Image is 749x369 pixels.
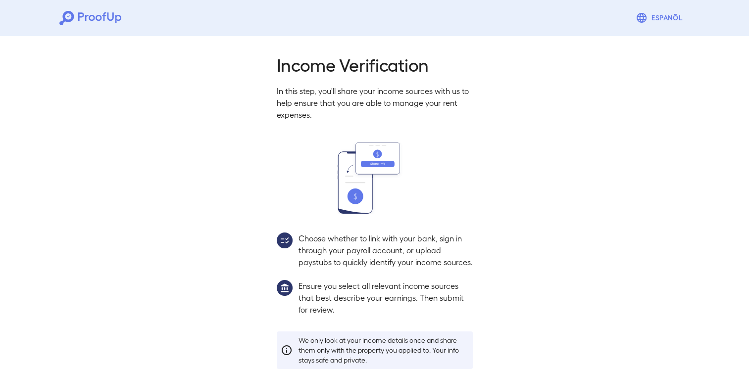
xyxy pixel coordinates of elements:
p: Ensure you select all relevant income sources that best describe your earnings. Then submit for r... [299,280,473,316]
p: We only look at your income details once and share them only with the property you applied to. Yo... [299,335,469,365]
img: transfer_money.svg [338,142,412,214]
img: group1.svg [277,280,293,296]
p: Choose whether to link with your bank, sign in through your payroll account, or upload paystubs t... [299,232,473,268]
img: group2.svg [277,232,293,248]
p: In this step, you'll share your income sources with us to help ensure that you are able to manage... [277,85,473,121]
h2: Income Verification [277,53,473,75]
button: Espanõl [632,8,690,28]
